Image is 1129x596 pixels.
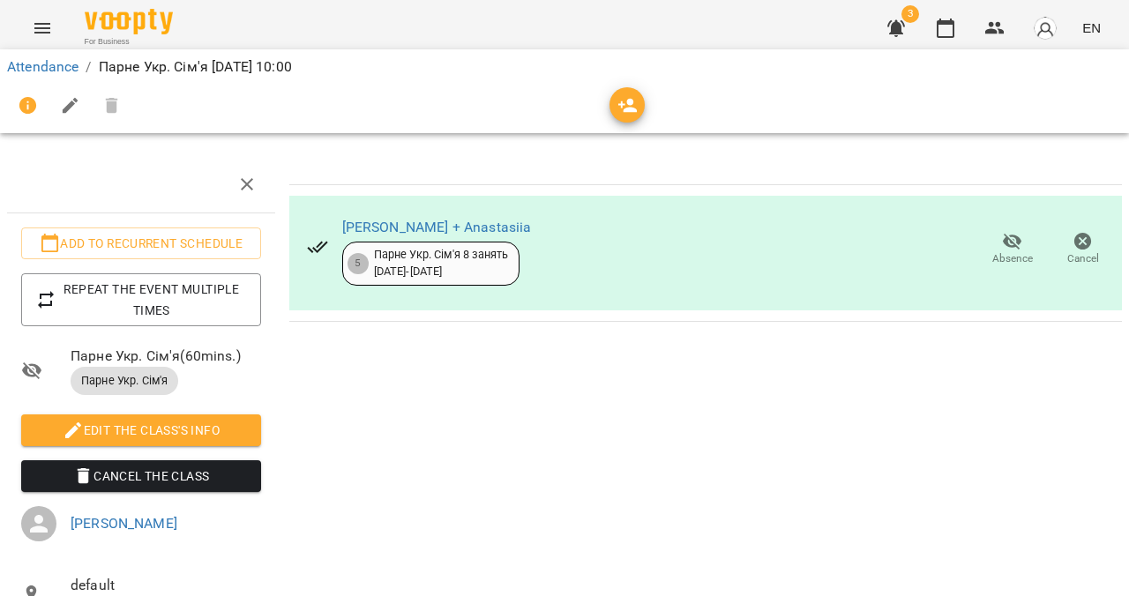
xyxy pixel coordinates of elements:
span: 3 [901,5,919,23]
span: Cancel [1067,251,1099,266]
span: Cancel the class [35,466,247,487]
button: Cancel [1048,225,1118,274]
span: default [71,575,261,596]
span: Repeat the event multiple times [35,279,247,321]
span: Парне Укр. Сім'я [71,373,178,389]
li: / [86,56,91,78]
p: Парне Укр. Сім'я [DATE] 10:00 [99,56,292,78]
span: Absence [992,251,1033,266]
div: 5 [348,253,369,274]
a: [PERSON_NAME] + Anastasiia [342,219,532,235]
button: Edit the class's Info [21,414,261,446]
button: Repeat the event multiple times [21,273,261,326]
button: Cancel the class [21,460,261,492]
button: Absence [977,225,1048,274]
div: Парне Укр. Сім'я 8 занять [DATE] - [DATE] [374,247,509,279]
nav: breadcrumb [7,56,1122,78]
img: Voopty Logo [85,9,173,34]
button: Menu [21,7,64,49]
button: EN [1075,11,1108,44]
span: Add to recurrent schedule [35,233,247,254]
span: For Business [85,36,173,48]
span: EN [1082,19,1101,37]
span: Парне Укр. Сім'я ( 60 mins. ) [71,346,261,367]
a: Attendance [7,58,79,75]
button: Add to recurrent schedule [21,227,261,259]
span: Edit the class's Info [35,420,247,441]
img: avatar_s.png [1033,16,1058,41]
a: [PERSON_NAME] [71,515,177,532]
